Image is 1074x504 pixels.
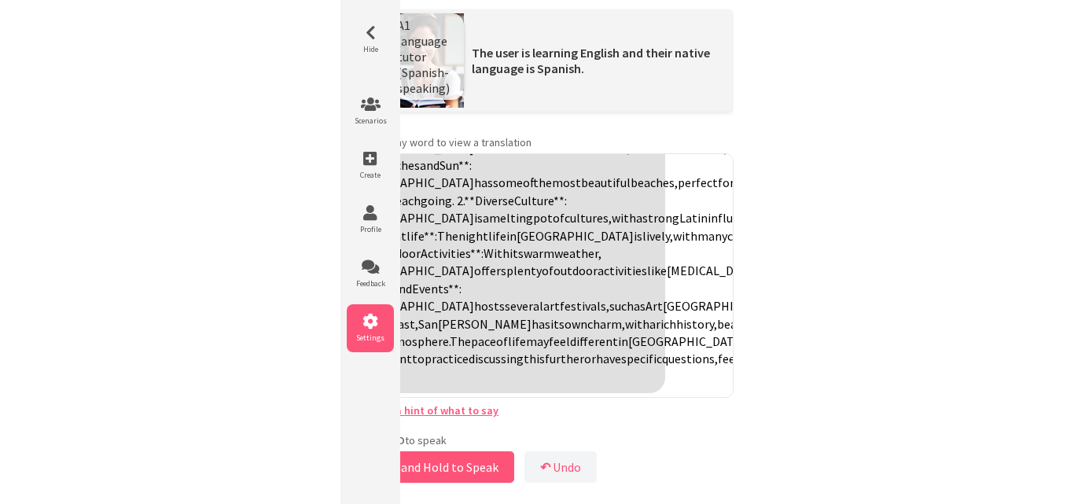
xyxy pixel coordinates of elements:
span: feel [718,351,739,366]
span: warm [524,245,554,261]
span: of [542,263,554,278]
span: as [634,298,646,314]
span: may [526,333,549,349]
span: and [727,140,747,156]
span: is [474,140,483,156]
span: most [552,175,581,190]
span: is [634,228,642,244]
span: Culture**: [514,193,567,208]
span: feel [549,333,570,349]
span: a [483,210,489,226]
span: its [535,140,550,156]
span: The user is learning English and their native language is Spanish. [472,45,710,76]
span: Feedback [347,278,394,289]
span: in [506,228,517,244]
span: specific [621,351,662,366]
b: ↶ [540,459,550,475]
a: Stuck? Get a hint of what to say [340,403,498,418]
span: and [392,281,412,296]
span: [GEOGRAPHIC_DATA] [357,140,474,156]
span: with [673,228,697,244]
span: festivals, [560,298,609,314]
span: vibrant [550,140,589,156]
span: its [509,245,524,261]
span: the [539,175,552,190]
span: rich [656,316,676,332]
span: of [523,175,539,190]
span: [GEOGRAPHIC_DATA], [663,298,783,314]
span: melting [489,210,533,226]
span: has [474,175,493,190]
span: such [609,298,634,314]
span: discussing [469,351,524,366]
span: perfect [678,175,718,190]
span: The [437,228,458,244]
button: ↶Undo [524,451,597,483]
span: With [484,245,509,261]
span: some [493,175,523,190]
span: Scenarios [347,116,394,126]
span: offers [474,263,506,278]
span: to [412,351,425,366]
span: [GEOGRAPHIC_DATA] [517,228,634,244]
span: hosts [474,298,505,314]
div: Click to translate [349,96,665,393]
span: its [550,316,565,332]
span: has [531,316,550,332]
span: with [612,210,636,226]
span: have [596,351,621,366]
p: Press & to speak [340,433,734,447]
span: known [483,140,519,156]
span: Latin [679,210,708,226]
span: cultures, [565,210,612,226]
span: [GEOGRAPHIC_DATA] [357,210,474,226]
span: own [565,316,587,332]
span: further [545,351,584,366]
span: beautiful [581,175,631,190]
span: [GEOGRAPHIC_DATA] [357,298,474,314]
span: culture, [589,140,631,156]
span: The [450,333,471,349]
span: plenty [506,263,542,278]
span: Hide [347,44,394,54]
span: Create [347,170,394,180]
span: a [649,316,656,332]
span: different [570,333,618,349]
span: life [508,333,526,349]
span: nightlife [458,228,506,244]
span: history, [676,316,717,332]
span: for [519,140,535,156]
span: [PERSON_NAME] [438,316,531,332]
span: Settings [347,333,394,343]
span: and [420,157,440,173]
p: any word to view a translation [340,135,734,149]
span: in [618,333,628,349]
span: strong [642,210,679,226]
span: practice [425,351,469,366]
span: Art [646,298,663,314]
span: influence. [708,210,760,226]
span: many [697,228,727,244]
span: [GEOGRAPHIC_DATA], [628,333,748,349]
span: of [496,333,508,349]
span: beaches, [631,175,678,190]
span: pace [471,333,496,349]
span: Activities**: [421,245,484,261]
span: weather, [554,245,601,261]
span: [MEDICAL_DATA], [667,263,762,278]
span: beachgoing. 2. [388,193,464,208]
span: activities [598,263,647,278]
span: is [474,210,483,226]
span: with [625,316,649,332]
span: charm, [587,316,625,332]
span: like [647,263,667,278]
span: [GEOGRAPHIC_DATA] [357,175,474,190]
span: pot [533,210,553,226]
span: several [505,298,543,314]
span: this [524,351,545,366]
span: for [718,175,734,190]
span: questions, [662,351,718,366]
span: of [553,210,565,226]
span: [GEOGRAPHIC_DATA] [357,263,474,278]
span: a [636,210,642,226]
